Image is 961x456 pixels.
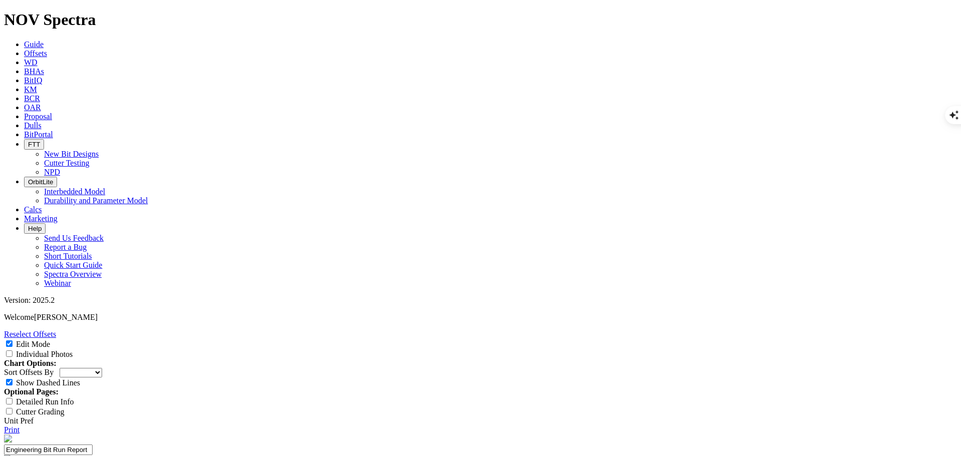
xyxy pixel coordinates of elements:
button: Help [24,223,46,234]
a: Webinar [44,279,71,287]
strong: Optional Pages: [4,387,59,396]
a: Dulls [24,121,42,130]
label: Sort Offsets By [4,368,54,376]
a: Calcs [24,205,42,214]
a: New Bit Designs [44,150,99,158]
p: Welcome [4,313,957,322]
h1: NOV Spectra [4,11,957,29]
a: WD [24,58,38,67]
span: Help [28,225,42,232]
a: Quick Start Guide [44,261,102,269]
div: Version: 2025.2 [4,296,957,305]
a: BitIQ [24,76,42,85]
a: Send Us Feedback [44,234,104,242]
label: Detailed Run Info [16,397,74,406]
span: [PERSON_NAME] [34,313,98,321]
a: Durability and Parameter Model [44,196,148,205]
label: Edit Mode [16,340,50,348]
strong: Chart Options: [4,359,56,367]
a: Interbedded Model [44,187,105,196]
a: Unit Pref [4,416,34,425]
a: Print [4,425,20,434]
label: Show Dashed Lines [16,378,80,387]
a: Guide [24,40,44,49]
a: KM [24,85,37,94]
span: OrbitLite [28,178,53,186]
a: Report a Bug [44,243,87,251]
a: NPD [44,168,60,176]
a: Reselect Offsets [4,330,56,338]
a: Cutter Testing [44,159,90,167]
span: FTT [28,141,40,148]
img: NOV_WT_RH_Logo_Vert_RGB_F.d63d51a4.png [4,434,12,442]
a: BHAs [24,67,44,76]
a: Short Tutorials [44,252,92,260]
a: Marketing [24,214,58,223]
input: Click to edit report title [4,444,93,455]
a: BitPortal [24,130,53,139]
label: Cutter Grading [16,407,64,416]
a: BCR [24,94,40,103]
a: Proposal [24,112,52,121]
label: Individual Photos [16,350,73,358]
a: OAR [24,103,41,112]
a: Offsets [24,49,47,58]
a: Spectra Overview [44,270,102,278]
button: OrbitLite [24,177,57,187]
button: FTT [24,139,44,150]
